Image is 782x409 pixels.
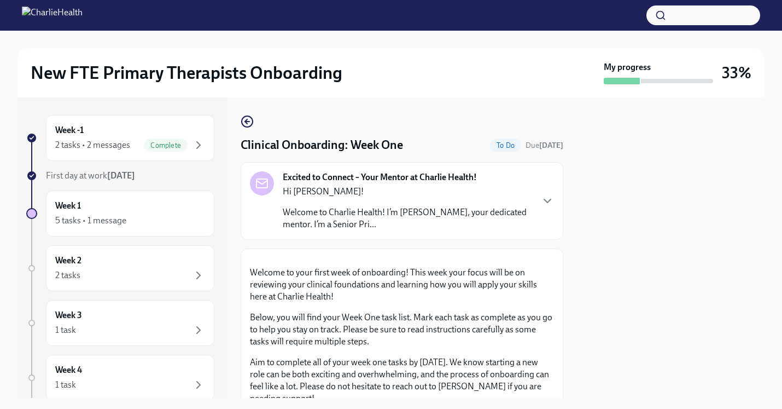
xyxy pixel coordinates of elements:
[283,171,477,183] strong: Excited to Connect – Your Mentor at Charlie Health!
[55,215,126,227] div: 5 tasks • 1 message
[55,269,80,281] div: 2 tasks
[107,170,135,181] strong: [DATE]
[526,141,563,150] span: Due
[26,115,214,161] a: Week -12 tasks • 2 messagesComplete
[722,63,751,83] h3: 33%
[144,141,188,149] span: Complete
[46,170,135,181] span: First day at work
[250,356,554,405] p: Aim to complete all of your week one tasks by [DATE]. We know starting a new role can be both exc...
[31,62,342,84] h2: New FTE Primary Therapists Onboarding
[55,379,76,391] div: 1 task
[26,170,214,182] a: First day at work[DATE]
[55,139,130,151] div: 2 tasks • 2 messages
[604,61,651,73] strong: My progress
[55,124,84,136] h6: Week -1
[55,364,82,376] h6: Week 4
[250,267,554,303] p: Welcome to your first week of onboarding! This week your focus will be on reviewing your clinical...
[26,191,214,237] a: Week 15 tasks • 1 message
[241,137,403,153] h4: Clinical Onboarding: Week One
[526,140,563,151] span: October 5th, 2025 10:00
[26,245,214,291] a: Week 22 tasks
[26,300,214,346] a: Week 31 task
[22,7,83,24] img: CharlieHealth
[55,324,76,336] div: 1 task
[55,200,81,212] h6: Week 1
[283,186,532,198] p: Hi [PERSON_NAME]!
[55,255,81,267] h6: Week 2
[283,206,532,231] p: Welcome to Charlie Health! I’m [PERSON_NAME], your dedicated mentor. I’m a Senior Pri...
[250,312,554,348] p: Below, you will find your Week One task list. Mark each task as complete as you go to help you st...
[539,141,563,150] strong: [DATE]
[490,141,521,149] span: To Do
[55,309,82,321] h6: Week 3
[26,355,214,401] a: Week 41 task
